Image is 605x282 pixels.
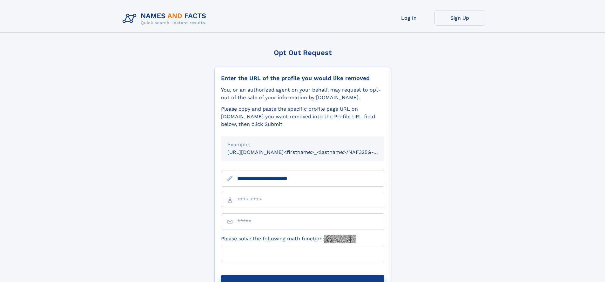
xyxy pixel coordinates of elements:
label: Please solve the following math function: [221,235,356,243]
div: Enter the URL of the profile you would like removed [221,75,384,82]
small: [URL][DOMAIN_NAME]<firstname>_<lastname>/NAF325G-xxxxxxxx [227,149,396,155]
div: Opt Out Request [214,49,391,57]
a: Log In [384,10,434,26]
a: Sign Up [434,10,485,26]
img: Logo Names and Facts [120,10,212,27]
div: You, or an authorized agent on your behalf, may request to opt-out of the sale of your informatio... [221,86,384,101]
div: Example: [227,141,378,148]
div: Please copy and paste the specific profile page URL on [DOMAIN_NAME] you want removed into the Pr... [221,105,384,128]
